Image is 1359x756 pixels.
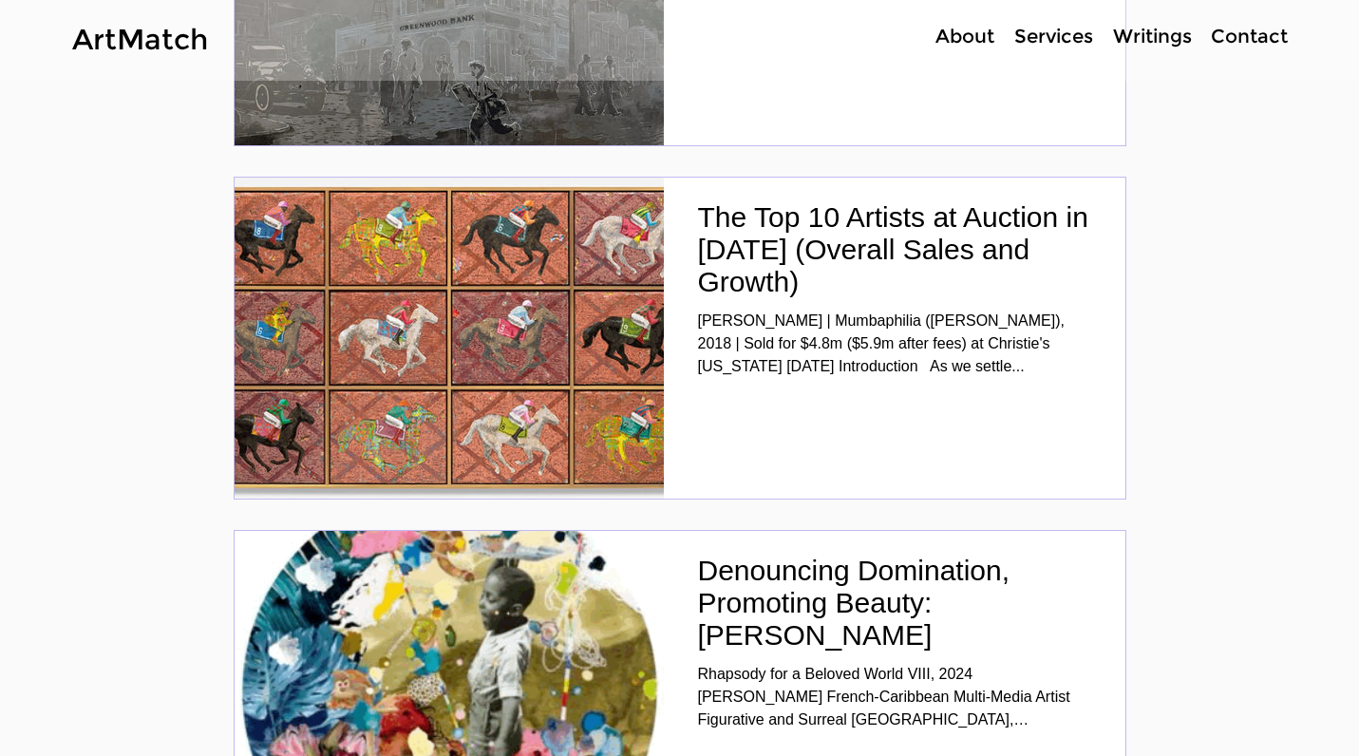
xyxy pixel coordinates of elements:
[698,663,1091,731] div: Rhapsody for a Beloved World VIII, 2024 [PERSON_NAME] French-Caribbean Multi-Media Artist Figurat...
[1004,23,1103,50] a: Services
[698,200,1091,310] a: The Top 10 Artists at Auction in [DATE] (Overall Sales and Growth)
[698,555,1091,652] h2: Denouncing Domination, Promoting Beauty: [PERSON_NAME]
[1104,23,1201,50] p: Writings
[234,177,665,501] img: The Top 10 Artists at Auction in 2024 (Overall Sales and Growth)
[1103,23,1201,50] a: Writings
[1201,23,1296,50] a: Contact
[926,23,1004,50] p: About
[925,23,1004,50] a: About
[698,310,1091,378] div: [PERSON_NAME] | Mumbaphilia ([PERSON_NAME]), 2018 | Sold for $4.8m ($5.9m after fees) at Christie...
[698,201,1091,298] h2: The Top 10 Artists at Auction in [DATE] (Overall Sales and Growth)
[698,554,1091,663] a: Denouncing Domination, Promoting Beauty: [PERSON_NAME]
[1005,23,1103,50] p: Services
[865,23,1296,50] nav: Site
[1201,23,1297,50] p: Contact
[72,22,208,57] a: ArtMatch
